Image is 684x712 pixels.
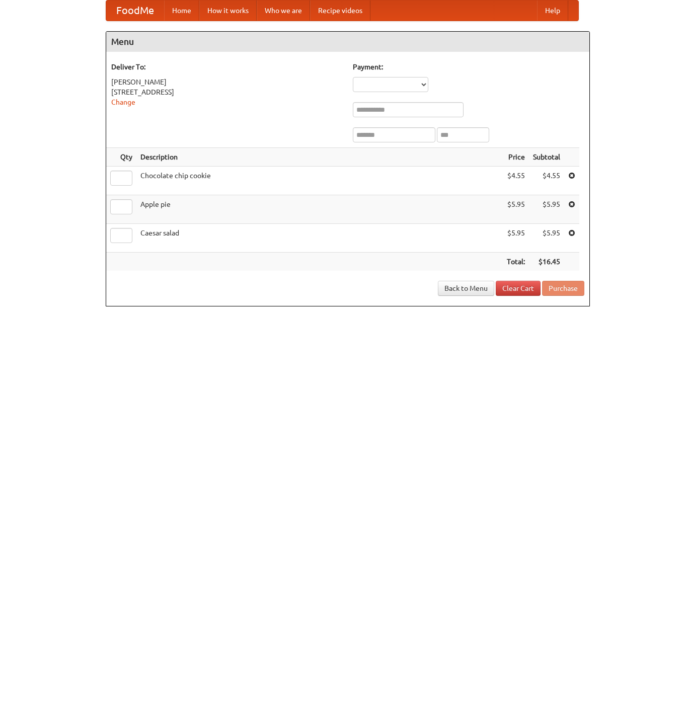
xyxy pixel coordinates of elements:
[529,224,564,253] td: $5.95
[537,1,568,21] a: Help
[529,167,564,195] td: $4.55
[111,87,343,97] div: [STREET_ADDRESS]
[106,32,589,52] h4: Menu
[257,1,310,21] a: Who we are
[529,148,564,167] th: Subtotal
[310,1,370,21] a: Recipe videos
[503,167,529,195] td: $4.55
[542,281,584,296] button: Purchase
[503,195,529,224] td: $5.95
[136,195,503,224] td: Apple pie
[164,1,199,21] a: Home
[503,148,529,167] th: Price
[111,98,135,106] a: Change
[353,62,584,72] h5: Payment:
[503,224,529,253] td: $5.95
[111,77,343,87] div: [PERSON_NAME]
[496,281,541,296] a: Clear Cart
[111,62,343,72] h5: Deliver To:
[503,253,529,271] th: Total:
[106,1,164,21] a: FoodMe
[529,195,564,224] td: $5.95
[136,224,503,253] td: Caesar salad
[136,148,503,167] th: Description
[136,167,503,195] td: Chocolate chip cookie
[438,281,494,296] a: Back to Menu
[106,148,136,167] th: Qty
[529,253,564,271] th: $16.45
[199,1,257,21] a: How it works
